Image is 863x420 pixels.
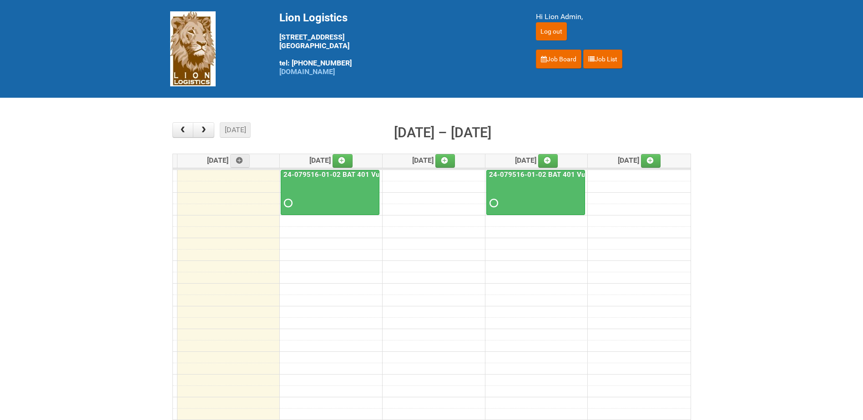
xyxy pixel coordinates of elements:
a: Job List [583,50,622,69]
a: 24-079516-01-02 BAT 401 Vuse Box RCT [281,170,379,215]
a: [DOMAIN_NAME] [279,67,335,76]
span: [DATE] [515,156,558,165]
a: 24-079516-01-02 BAT 401 Vuse Box RCT [282,170,417,179]
span: [DATE] [207,156,250,165]
span: [DATE] [412,156,455,165]
a: 24-079516-01-02 BAT 401 Vuse Box RCT [487,170,623,179]
a: Add an event [435,154,455,168]
button: [DATE] [220,122,251,138]
span: [DATE] [618,156,661,165]
span: Requested [490,200,496,206]
h2: [DATE] – [DATE] [394,122,491,143]
input: Log out [536,22,567,40]
div: Hi Lion Admin, [536,11,693,22]
a: Job Board [536,50,581,69]
a: Add an event [641,154,661,168]
a: Add an event [538,154,558,168]
a: Add an event [230,154,250,168]
img: Lion Logistics [170,11,216,86]
a: 24-079516-01-02 BAT 401 Vuse Box RCT [486,170,585,215]
span: Lion Logistics [279,11,348,24]
a: Lion Logistics [170,44,216,53]
div: [STREET_ADDRESS] [GEOGRAPHIC_DATA] tel: [PHONE_NUMBER] [279,11,513,76]
span: Requested [284,200,290,206]
a: Add an event [333,154,353,168]
span: [DATE] [309,156,353,165]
